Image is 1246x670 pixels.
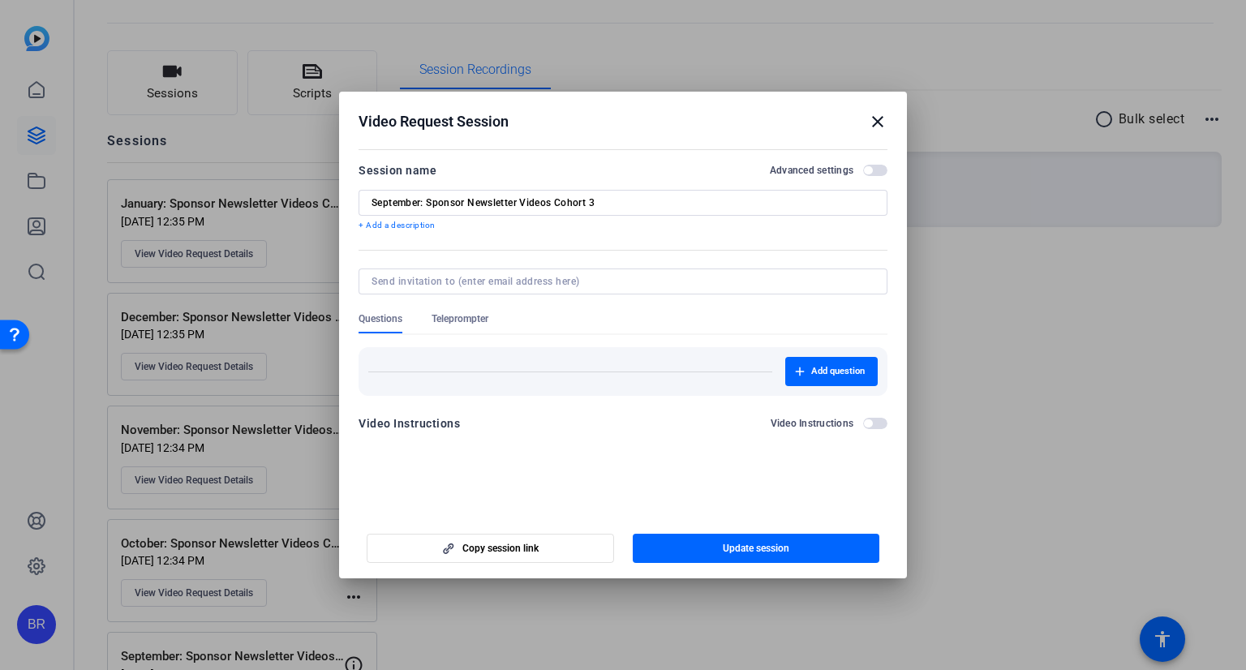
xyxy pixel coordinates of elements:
mat-icon: close [868,112,887,131]
h2: Video Instructions [771,417,854,430]
span: Questions [359,312,402,325]
span: Teleprompter [432,312,488,325]
span: Update session [723,542,789,555]
p: + Add a description [359,219,887,232]
div: Video Request Session [359,112,887,131]
input: Enter Session Name [372,196,874,209]
button: Add question [785,357,878,386]
button: Copy session link [367,534,614,563]
button: Update session [633,534,880,563]
div: Session name [359,161,436,180]
h2: Advanced settings [770,164,853,177]
div: Video Instructions [359,414,460,433]
span: Add question [811,365,865,378]
input: Send invitation to (enter email address here) [372,275,868,288]
span: Copy session link [462,542,539,555]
